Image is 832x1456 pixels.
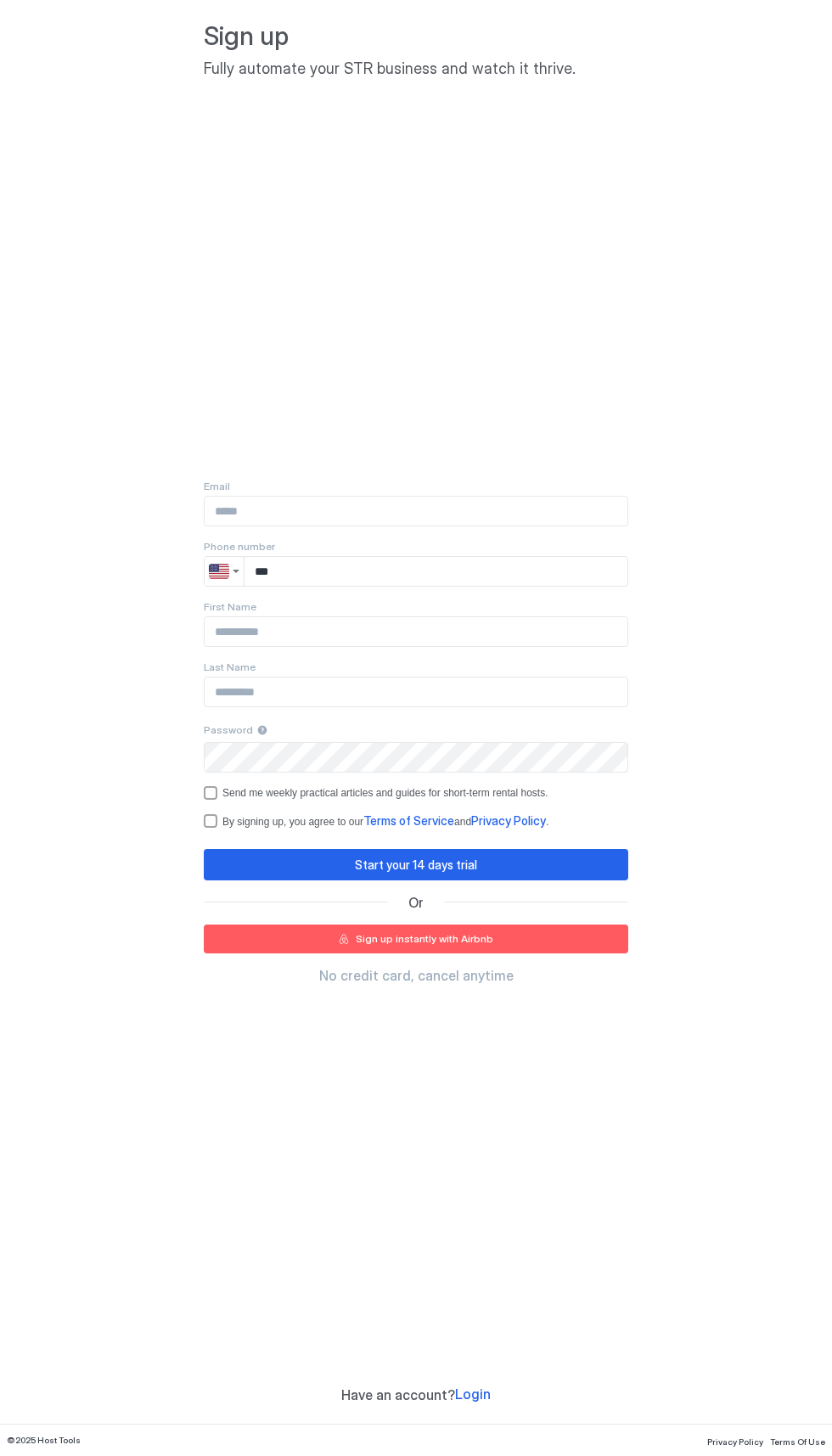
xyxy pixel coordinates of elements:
span: Or [408,894,424,911]
span: Terms of Service [363,813,454,828]
button: Sign up instantly with Airbnb [204,925,628,953]
span: Privacy Policy [471,813,546,828]
div: termsPrivacy [204,813,628,829]
span: © 2025 Host Tools [7,1435,81,1446]
button: Start your 14 days trial [204,849,628,880]
div: optOut [204,786,628,800]
div: By signing up, you agree to our and . [222,813,548,829]
span: Terms Of Use [770,1436,825,1447]
span: No credit card, cancel anytime [319,967,514,984]
a: Privacy Policy [471,815,546,828]
input: Input Field [205,677,627,706]
div: Send me weekly practical articles and guides for short-term rental hosts. [222,787,548,799]
span: Phone number [204,540,275,553]
button: Country selector [205,557,244,586]
input: Input Field [205,743,627,772]
a: Privacy Policy [707,1431,763,1449]
input: Input Field [245,557,627,586]
a: Terms Of Use [770,1431,825,1449]
div: Sign up instantly with Airbnb [356,931,493,947]
div: Start your 14 days trial [355,856,477,874]
input: Input Field [205,497,627,526]
span: First Name [204,600,256,613]
a: Terms of Service [363,815,454,828]
input: Input Field [205,617,627,646]
a: Login [455,1386,491,1403]
span: Fully automate your STR business and watch it thrive. [204,59,628,79]
span: Email [204,480,230,492]
span: Privacy Policy [707,1436,763,1447]
span: Last Name [204,661,256,673]
span: Sign up [204,20,628,53]
span: Have an account? [341,1386,455,1403]
span: Login [455,1386,491,1403]
span: Password [204,723,253,736]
